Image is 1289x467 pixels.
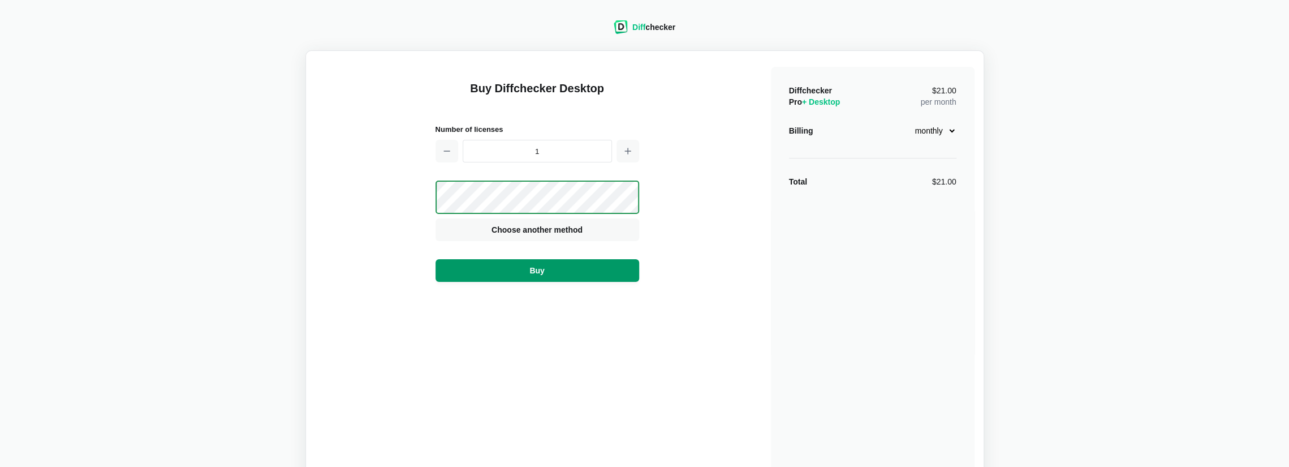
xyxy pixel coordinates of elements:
span: $21.00 [932,87,956,95]
strong: Total [789,177,807,186]
h2: Number of licenses [436,123,639,135]
span: Pro [789,97,840,106]
img: Diffchecker logo [614,20,628,34]
span: Buy [527,265,546,276]
div: $21.00 [932,176,956,187]
button: Choose another method [436,218,639,241]
div: checker [632,22,675,33]
div: per month [920,85,956,108]
input: 1 [463,140,612,162]
a: Diffchecker logoDiffchecker [614,27,675,36]
span: + Desktop [802,97,840,106]
button: Buy [436,259,639,282]
span: Diff [632,23,645,32]
span: Diffchecker [789,86,832,95]
div: Billing [789,125,813,136]
span: Choose another method [489,224,585,235]
h1: Buy Diffchecker Desktop [436,80,639,110]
